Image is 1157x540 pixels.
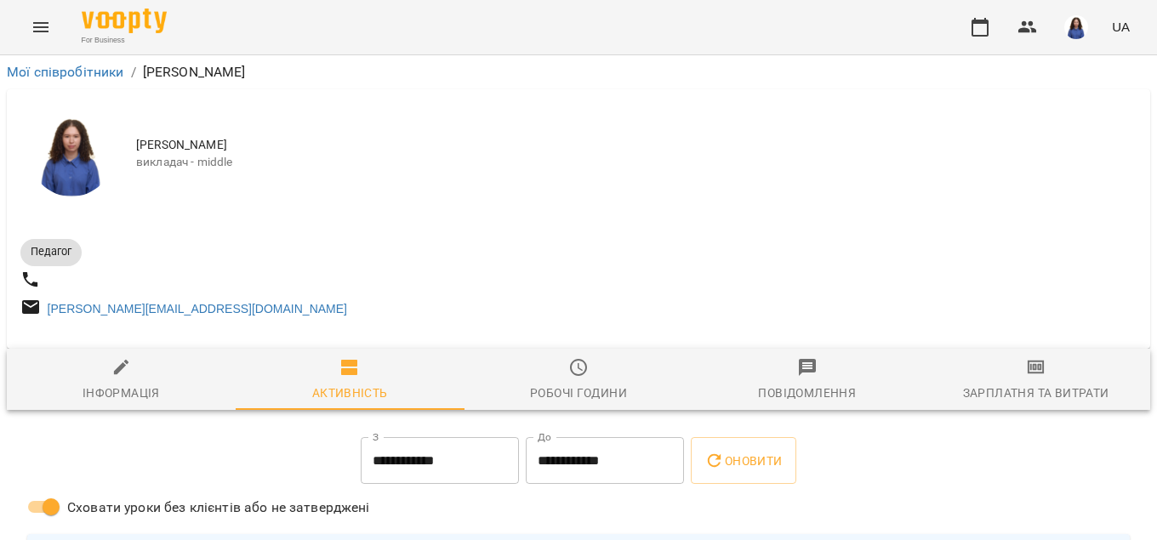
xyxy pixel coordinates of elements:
[48,302,347,315] a: [PERSON_NAME][EMAIL_ADDRESS][DOMAIN_NAME]
[143,62,246,82] p: [PERSON_NAME]
[1105,11,1137,43] button: UA
[530,383,627,403] div: Робочі години
[82,9,167,33] img: Voopty Logo
[83,383,160,403] div: Інформація
[963,383,1109,403] div: Зарплатня та Витрати
[758,383,856,403] div: Повідомлення
[1064,15,1088,39] img: 896d7bd98bada4a398fcb6f6c121a1d1.png
[312,383,388,403] div: Активність
[704,451,782,471] span: Оновити
[691,437,795,485] button: Оновити
[20,7,61,48] button: Menu
[1112,18,1130,36] span: UA
[7,62,1150,82] nav: breadcrumb
[29,111,114,196] img: Даніела
[67,497,370,518] span: Сховати уроки без клієнтів або не затверджені
[20,244,82,259] span: Педагог
[131,62,136,82] li: /
[82,35,167,46] span: For Business
[136,154,1137,171] span: викладач - middle
[7,64,124,80] a: Мої співробітники
[136,137,1137,154] span: [PERSON_NAME]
